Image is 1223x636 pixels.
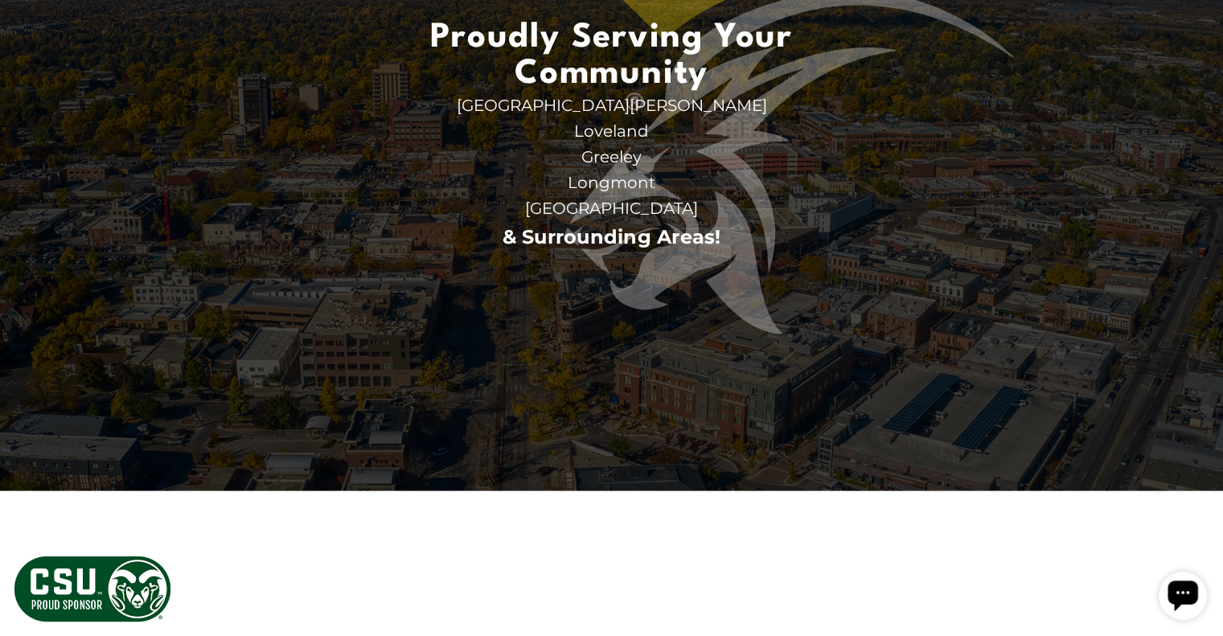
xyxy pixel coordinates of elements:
span: Greeley [411,144,813,170]
span: Longmont [411,170,813,195]
span: Proudly Serving Your Community [411,21,813,93]
span: [GEOGRAPHIC_DATA] [411,195,813,221]
span: Loveland [411,118,813,144]
img: CSU Sponsor Badge [12,554,173,624]
div: Open chat widget [6,6,55,55]
span: [GEOGRAPHIC_DATA][PERSON_NAME] [411,92,813,118]
a: & Surrounding Areas! [503,225,721,248]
